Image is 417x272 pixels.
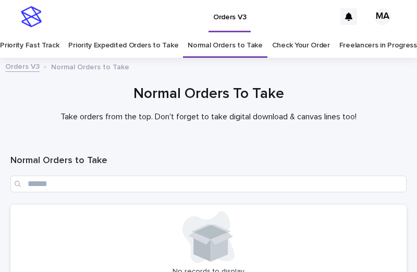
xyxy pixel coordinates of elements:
div: MA [374,8,391,25]
a: Orders V3 [5,60,40,72]
a: Check Your Order [272,33,330,58]
h1: Normal Orders to Take [10,155,407,167]
input: Search [10,176,407,192]
h1: Normal Orders To Take [10,84,407,104]
p: Take orders from the top. Don't forget to take digital download & canvas lines too! [10,112,407,122]
a: Normal Orders to Take [188,33,263,58]
a: Priority Expedited Orders to Take [68,33,178,58]
p: Normal Orders to Take [51,60,129,72]
img: stacker-logo-s-only.png [21,6,42,27]
a: Freelancers in Progress [339,33,417,58]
